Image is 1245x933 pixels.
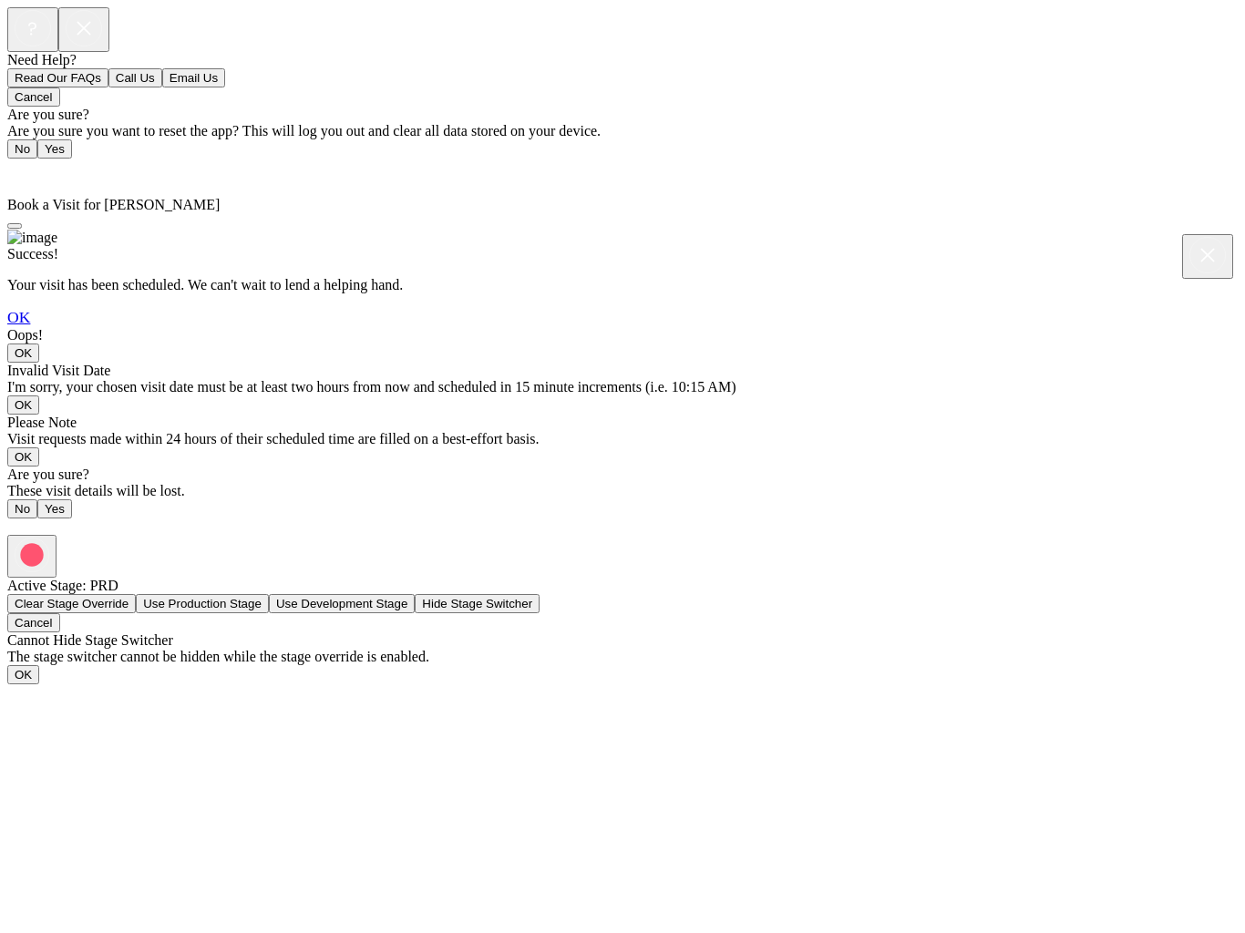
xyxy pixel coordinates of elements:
span: Home [18,164,54,179]
div: Invalid Visit Date [7,363,1238,379]
div: Active Stage: PRD [7,578,1238,594]
button: Hide Stage Switcher [415,594,540,613]
button: No [7,499,37,518]
button: Use Production Stage [136,594,269,613]
button: Use Development Stage [269,594,415,613]
button: Yes [37,139,72,159]
a: OK [7,308,30,326]
button: Email Us [162,68,225,87]
div: Are you sure? [7,107,1238,123]
span: Book a Visit for [PERSON_NAME] [7,197,220,212]
button: OK [7,395,39,415]
div: I'm sorry, your chosen visit date must be at least two hours from now and scheduled in 15 minute ... [7,379,1238,395]
button: Read Our FAQs [7,68,108,87]
button: OK [7,447,39,466]
div: The stage switcher cannot be hidden while the stage override is enabled. [7,649,1238,665]
div: Please Note [7,415,1238,431]
img: image [7,230,57,246]
div: Need Help? [7,52,1238,68]
div: Cannot Hide Stage Switcher [7,632,1238,649]
button: Yes [37,499,72,518]
button: Cancel [7,87,60,107]
p: Your visit has been scheduled. We can't wait to lend a helping hand. [7,277,1238,293]
button: No [7,139,37,159]
button: OK [7,343,39,363]
div: Visit requests made within 24 hours of their scheduled time are filled on a best-effort basis. [7,431,1238,447]
button: Call Us [108,68,162,87]
button: Clear Stage Override [7,594,136,613]
div: Success! [7,246,1238,262]
div: Are you sure? [7,466,1238,483]
button: OK [7,665,39,684]
div: Oops! [7,327,1238,343]
a: Home [7,164,54,179]
div: These visit details will be lost. [7,483,1238,499]
div: Are you sure you want to reset the app? This will log you out and clear all data stored on your d... [7,123,1238,139]
button: Cancel [7,613,60,632]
